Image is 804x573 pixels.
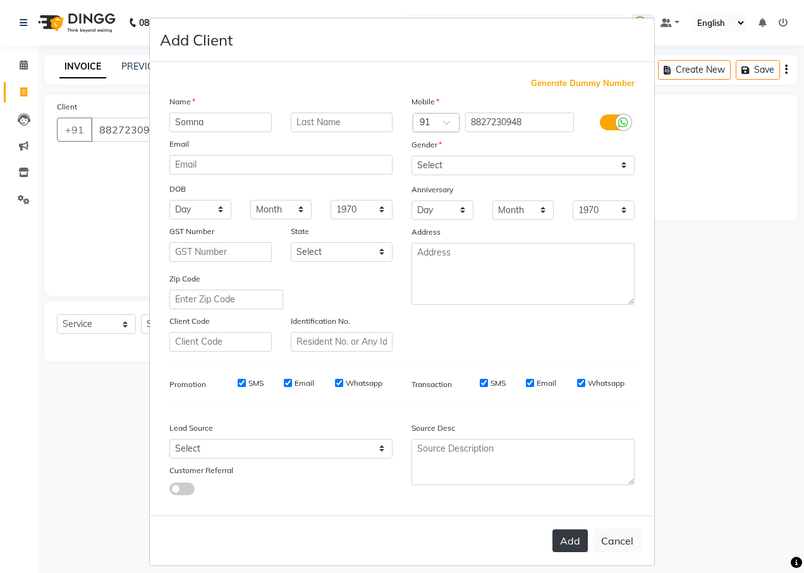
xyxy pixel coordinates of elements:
[291,316,350,327] label: Identification No.
[160,28,233,51] h4: Add Client
[537,378,556,389] label: Email
[169,316,210,327] label: Client Code
[552,529,588,552] button: Add
[411,139,442,151] label: Gender
[295,378,314,389] label: Email
[291,332,393,352] input: Resident No. or Any Id
[411,422,455,434] label: Source Desc
[411,226,441,238] label: Address
[465,113,575,132] input: Mobile
[169,290,283,309] input: Enter Zip Code
[411,184,453,195] label: Anniversary
[531,77,635,90] span: Generate Dummy Number
[169,183,186,195] label: DOB
[169,332,272,352] input: Client Code
[593,529,642,553] button: Cancel
[169,379,206,390] label: Promotion
[291,226,309,237] label: State
[588,378,624,389] label: Whatsapp
[169,113,272,132] input: First Name
[169,139,189,150] label: Email
[291,113,393,132] input: Last Name
[411,379,452,390] label: Transaction
[346,378,382,389] label: Whatsapp
[169,242,272,262] input: GST Number
[169,273,200,285] label: Zip Code
[169,422,213,434] label: Lead Source
[169,465,233,476] label: Customer Referral
[411,96,439,108] label: Mobile
[169,96,195,108] label: Name
[169,155,393,175] input: Email
[490,378,506,389] label: SMS
[248,378,264,389] label: SMS
[169,226,214,237] label: GST Number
